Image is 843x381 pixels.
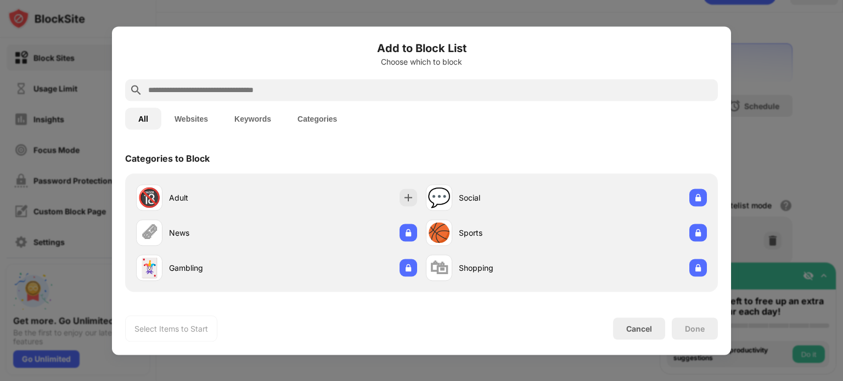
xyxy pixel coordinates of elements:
[134,323,208,334] div: Select Items to Start
[428,221,451,244] div: 🏀
[169,227,277,238] div: News
[459,227,566,238] div: Sports
[138,257,161,279] div: 🃏
[428,186,451,209] div: 💬
[130,83,143,96] img: search.svg
[125,107,161,129] button: All
[161,107,221,129] button: Websites
[459,192,566,203] div: Social
[125,57,718,66] div: Choose which to block
[685,324,705,333] div: Done
[125,152,210,163] div: Categories to Block
[138,186,161,209] div: 🔞
[169,192,277,203] div: Adult
[626,324,652,333] div: Cancel
[221,107,284,129] button: Keywords
[284,107,350,129] button: Categories
[169,262,277,274] div: Gambling
[125,39,718,56] h6: Add to Block List
[140,221,159,244] div: 🗞
[430,257,448,279] div: 🛍
[459,262,566,274] div: Shopping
